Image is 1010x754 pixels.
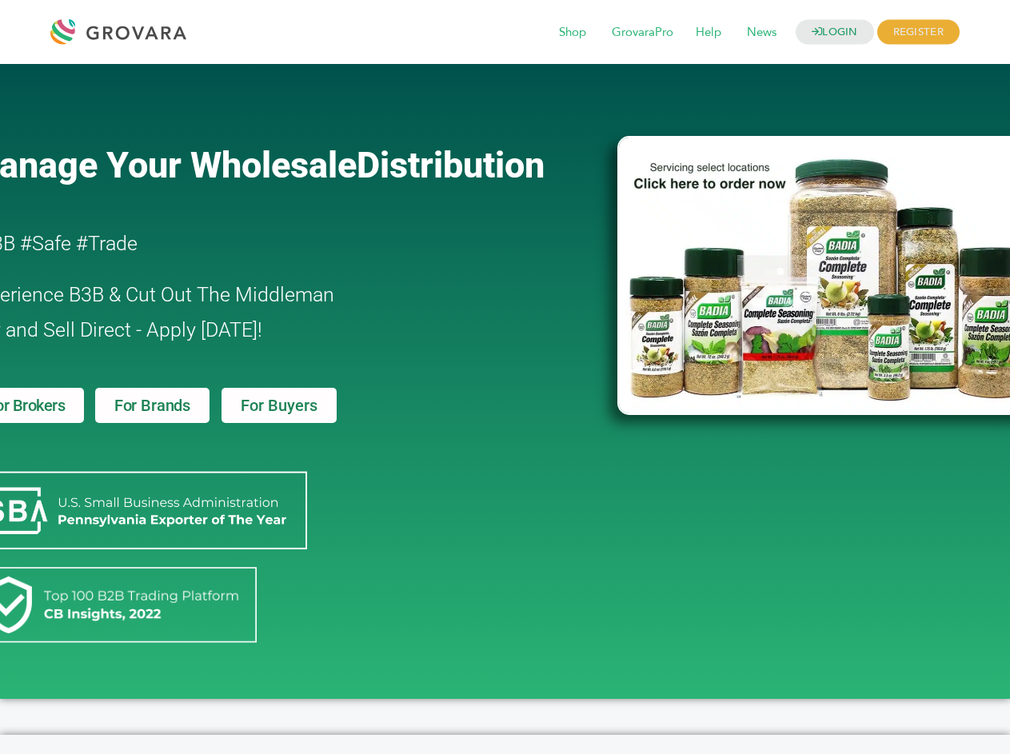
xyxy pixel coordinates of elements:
span: Shop [548,18,597,48]
span: For Brands [114,397,190,413]
span: For Buyers [241,397,317,413]
a: News [736,24,788,42]
span: Help [685,18,733,48]
span: GrovaraPro [601,18,685,48]
span: News [736,18,788,48]
a: GrovaraPro [601,24,685,42]
a: For Buyers [222,388,337,423]
a: For Brands [95,388,210,423]
a: Shop [548,24,597,42]
a: Help [685,24,733,42]
span: Distribution [357,144,545,186]
a: LOGIN [796,20,874,45]
span: REGISTER [877,20,960,45]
